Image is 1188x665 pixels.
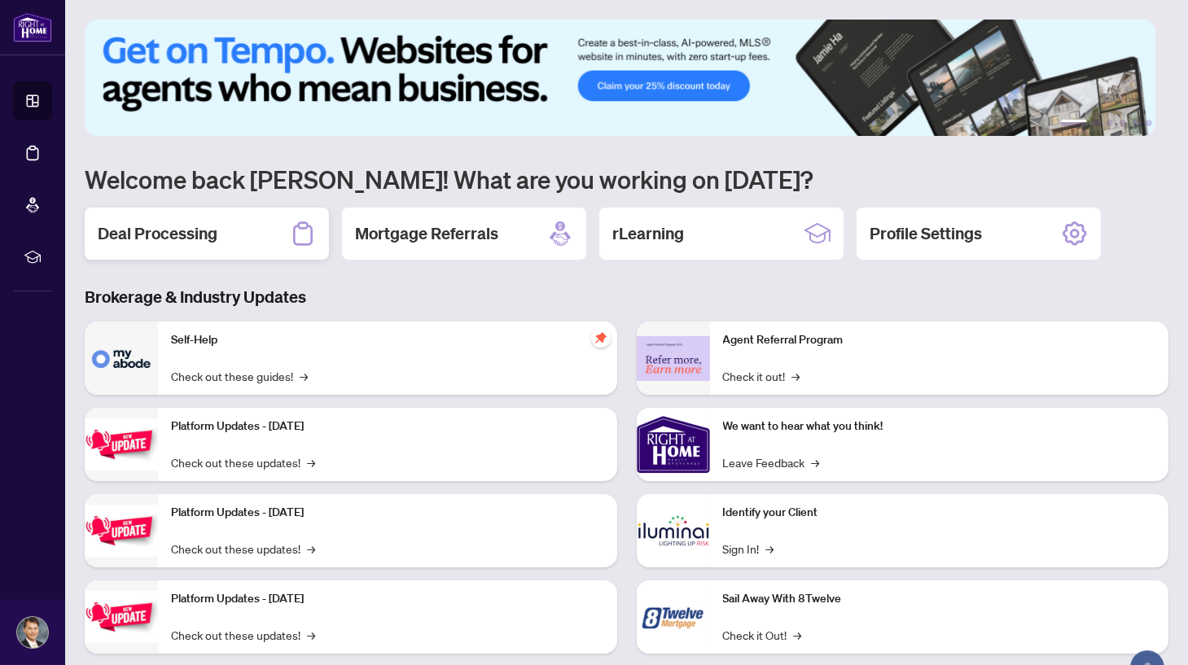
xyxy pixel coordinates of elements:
[723,331,1156,349] p: Agent Referral Program
[1107,120,1113,126] button: 3
[85,418,158,470] img: Platform Updates - July 21, 2025
[723,540,774,558] a: Sign In!→
[171,504,604,522] p: Platform Updates - [DATE]
[794,626,802,644] span: →
[870,222,982,245] h2: Profile Settings
[1123,608,1172,657] button: Open asap
[723,453,820,471] a: Leave Feedback→
[812,453,820,471] span: →
[612,222,684,245] h2: rLearning
[85,286,1168,308] h3: Brokerage & Industry Updates
[171,331,604,349] p: Self-Help
[171,453,315,471] a: Check out these updates!→
[171,418,604,435] p: Platform Updates - [DATE]
[591,328,611,348] span: pushpin
[13,12,52,42] img: logo
[1094,120,1100,126] button: 2
[1061,120,1087,126] button: 1
[307,540,315,558] span: →
[171,540,315,558] a: Check out these updates!→
[171,367,308,385] a: Check out these guides!→
[723,504,1156,522] p: Identify your Client
[1146,120,1152,126] button: 6
[85,505,158,556] img: Platform Updates - July 8, 2025
[85,322,158,395] img: Self-Help
[85,20,1155,136] img: Slide 0
[17,617,48,648] img: Profile Icon
[637,580,710,654] img: Sail Away With 8Twelve
[723,626,802,644] a: Check it Out!→
[637,336,710,381] img: Agent Referral Program
[723,418,1156,435] p: We want to hear what you think!
[85,591,158,642] img: Platform Updates - June 23, 2025
[171,626,315,644] a: Check out these updates!→
[723,367,800,385] a: Check it out!→
[766,540,774,558] span: →
[85,164,1168,195] h1: Welcome back [PERSON_NAME]! What are you working on [DATE]?
[792,367,800,385] span: →
[307,626,315,644] span: →
[307,453,315,471] span: →
[355,222,498,245] h2: Mortgage Referrals
[98,222,217,245] h2: Deal Processing
[300,367,308,385] span: →
[637,494,710,567] img: Identify your Client
[637,408,710,481] img: We want to hear what you think!
[1120,120,1126,126] button: 4
[1133,120,1139,126] button: 5
[171,590,604,608] p: Platform Updates - [DATE]
[723,590,1156,608] p: Sail Away With 8Twelve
